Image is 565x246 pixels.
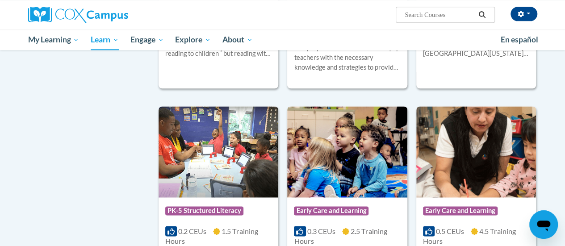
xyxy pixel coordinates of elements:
[28,7,189,23] a: Cox Campus
[294,206,368,215] span: Early Care and Learning
[130,34,164,45] span: Engage
[404,9,475,20] input: Search Courses
[511,7,537,21] button: Account Settings
[222,34,253,45] span: About
[294,227,387,245] span: 2.5 Training Hours
[178,227,206,235] span: 0.2 CEUs
[165,227,258,245] span: 1.5 Training Hours
[175,34,211,45] span: Explore
[475,9,489,20] button: Search
[423,227,516,245] span: 4.5 Training Hours
[85,29,125,50] a: Learn
[217,29,259,50] a: About
[22,29,85,50] a: My Learning
[307,227,335,235] span: 0.3 CEUs
[529,210,558,239] iframe: Button to launch messaging window
[165,206,243,215] span: PK-5 Structured Literacy
[169,29,217,50] a: Explore
[159,106,278,197] img: Course Logo
[21,29,544,50] div: Main menu
[436,227,464,235] span: 0.5 CEUs
[423,206,498,215] span: Early Care and Learning
[495,30,544,49] a: En español
[91,34,119,45] span: Learn
[28,7,128,23] img: Cox Campus
[501,35,538,44] span: En español
[287,106,407,197] img: Course Logo
[125,29,170,50] a: Engage
[294,43,400,72] div: The purpose of this course is to equip teachers with the necessary knowledge and strategies to pr...
[28,34,79,45] span: My Learning
[416,106,536,197] img: Course Logo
